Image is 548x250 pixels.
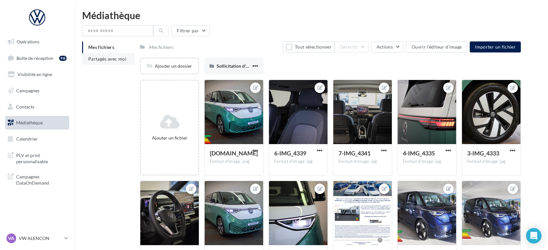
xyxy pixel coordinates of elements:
[217,63,253,69] span: Sollicitation d'avis
[377,44,393,50] span: Actions
[470,41,521,52] button: Importer un fichier
[17,72,52,77] span: Visibilité en ligne
[283,41,335,52] button: Tout sélectionner
[4,35,70,49] a: Opérations
[4,116,70,130] a: Médiathèque
[210,150,258,157] span: ID.Buzz
[371,41,403,52] button: Actions
[403,159,451,165] div: Format d'image: jpg
[4,100,70,114] a: Contacts
[526,228,542,244] div: Open Intercom Messenger
[171,25,210,36] button: Filtrer par
[144,135,196,141] div: Ajouter un fichier
[59,56,67,61] div: 98
[149,44,173,51] div: Mes fichiers
[4,170,70,189] a: Campagnes DataOnDemand
[4,84,70,97] a: Campagnes
[141,63,198,69] div: Ajouter un dossier
[4,132,70,146] a: Calendrier
[406,41,467,52] button: Ouvrir l'éditeur d'image
[352,44,358,50] span: (0)
[5,232,69,244] a: VA VW ALENCON
[16,172,67,186] span: Campagnes DataOnDemand
[8,235,15,242] span: VA
[88,44,114,50] span: Mes fichiers
[4,51,70,65] a: Boîte de réception98
[403,150,435,157] span: 4-IMG_4335
[88,56,126,62] span: Partagés avec moi
[19,235,62,242] p: VW ALENCON
[274,150,306,157] span: 6-IMG_4339
[335,41,369,52] button: Gérer(0)
[467,159,515,165] div: Format d'image: jpg
[338,159,387,165] div: Format d'image: jpg
[17,39,39,44] span: Opérations
[475,44,516,50] span: Importer un fichier
[210,159,258,165] div: Format d'image: png
[16,104,34,109] span: Contacts
[16,136,38,142] span: Calendrier
[16,88,39,93] span: Campagnes
[467,150,499,157] span: 3-IMG_4333
[82,10,540,20] div: Médiathèque
[4,68,70,81] a: Visibilité en ligne
[338,150,371,157] span: 7-IMG_4341
[16,151,67,165] span: PLV et print personnalisable
[16,120,43,125] span: Médiathèque
[16,55,53,61] span: Boîte de réception
[4,148,70,167] a: PLV et print personnalisable
[274,159,322,165] div: Format d'image: jpg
